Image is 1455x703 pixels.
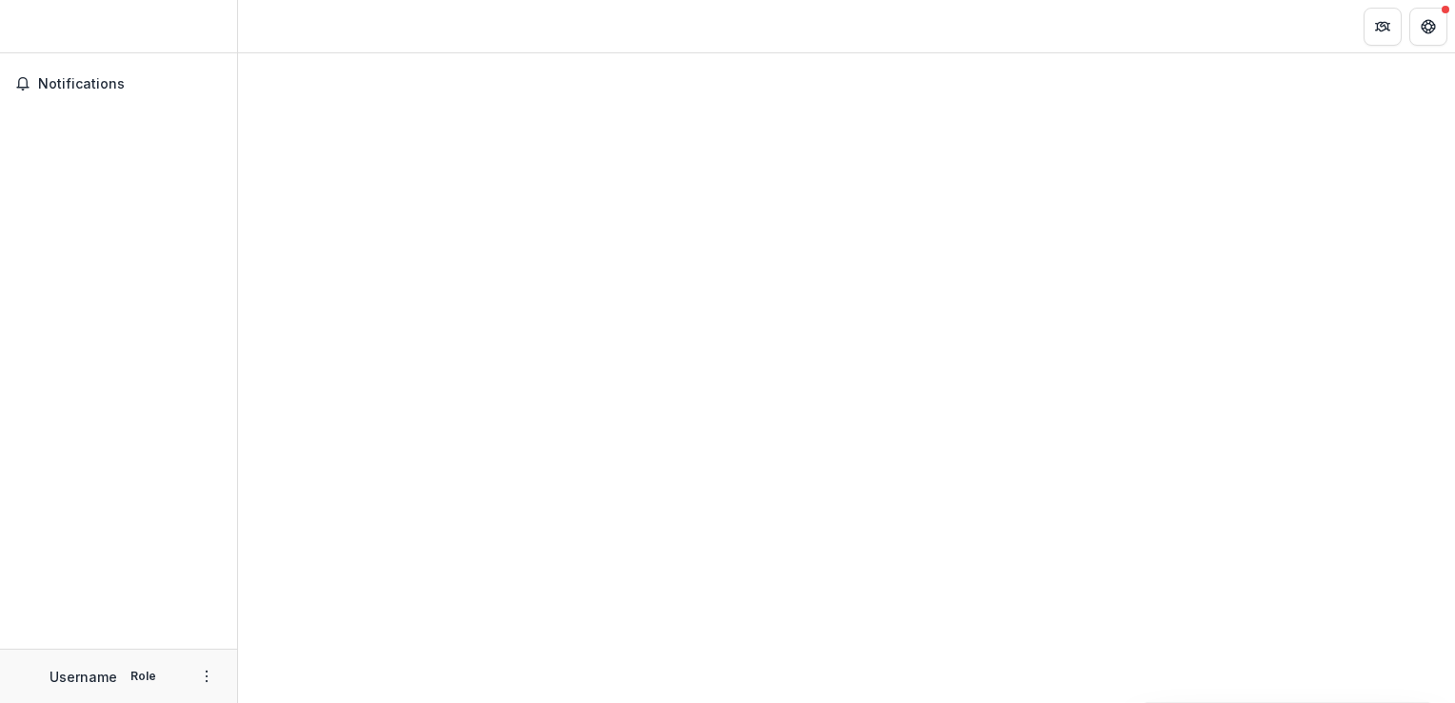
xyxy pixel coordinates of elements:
[1364,8,1402,46] button: Partners
[125,668,162,685] p: Role
[38,76,222,92] span: Notifications
[195,665,218,688] button: More
[50,667,117,687] p: Username
[1409,8,1447,46] button: Get Help
[8,69,229,99] button: Notifications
